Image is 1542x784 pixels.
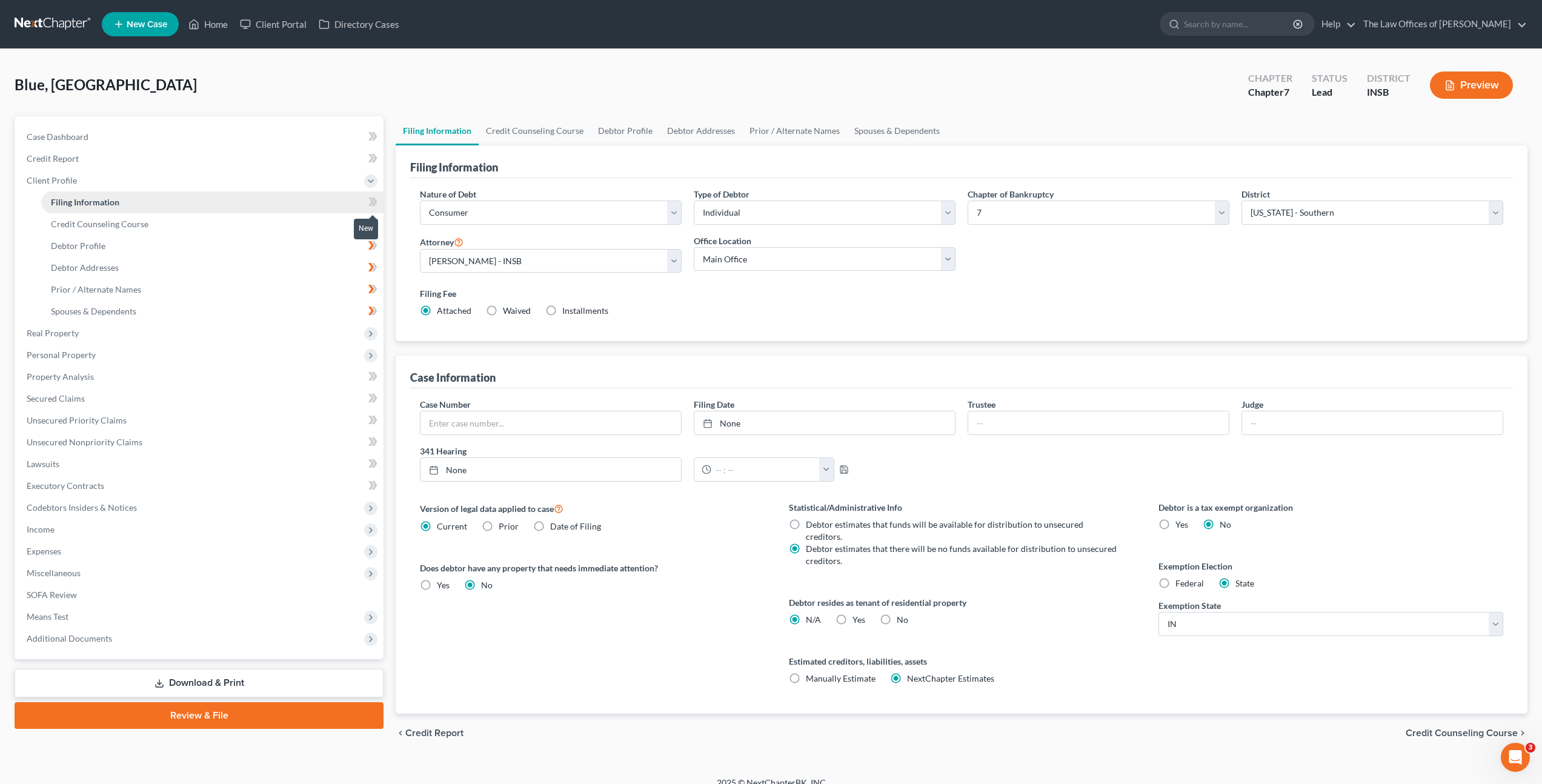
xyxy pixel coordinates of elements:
div: Chapter [1248,71,1292,85]
span: Real Property [27,328,79,338]
span: Unsecured Priority Claims [27,415,127,425]
input: Search by name... [1184,13,1295,35]
button: Credit Counseling Course chevron_right [1406,728,1527,738]
span: Prior [499,521,519,531]
a: Directory Cases [313,13,405,35]
span: Unsecured Nonpriority Claims [27,437,142,447]
span: Prior / Alternate Names [51,284,141,294]
span: State [1235,578,1254,588]
div: Case Information [410,370,496,385]
iframe: Intercom live chat [1501,743,1530,772]
span: Debtor Addresses [51,262,119,273]
a: None [420,458,681,481]
span: Yes [852,614,865,625]
span: Income [27,524,55,534]
input: -- [968,411,1229,434]
span: Credit Counseling Course [51,219,148,229]
span: Yes [437,580,450,590]
span: New Case [127,20,167,29]
label: Does debtor have any property that needs immediate attention? [420,562,765,574]
button: Preview [1430,71,1513,99]
a: Lawsuits [17,453,384,475]
span: Expenses [27,546,61,556]
span: Waived [503,305,531,316]
a: Secured Claims [17,388,384,410]
a: Debtor Profile [591,116,660,145]
span: Yes [1175,519,1188,530]
label: 341 Hearing [414,445,962,457]
a: Unsecured Nonpriority Claims [17,431,384,453]
a: Download & Print [15,669,384,697]
span: Miscellaneous [27,568,81,578]
label: Filing Date [694,398,734,411]
label: Exemption Election [1158,560,1503,573]
label: Version of legal data applied to case [420,501,765,516]
button: chevron_left Credit Report [396,728,464,738]
label: Statistical/Administrative Info [789,501,1134,514]
label: Attorney [420,234,464,249]
span: Executory Contracts [27,480,104,491]
span: Property Analysis [27,371,94,382]
input: -- : -- [711,458,820,481]
a: Debtor Addresses [41,257,384,279]
span: Codebtors Insiders & Notices [27,502,137,513]
label: District [1241,188,1270,201]
span: Attached [437,305,471,316]
a: Debtor Profile [41,235,384,257]
span: Debtor estimates that there will be no funds available for distribution to unsecured creditors. [806,543,1117,566]
label: Office Location [694,234,751,247]
label: Nature of Debt [420,188,476,201]
span: 7 [1284,86,1289,98]
label: Judge [1241,398,1263,411]
label: Estimated creditors, liabilities, assets [789,655,1134,668]
span: Credit Counseling Course [1406,728,1518,738]
span: NextChapter Estimates [907,673,994,683]
a: Prior / Alternate Names [742,116,847,145]
a: The Law Offices of [PERSON_NAME] [1357,13,1527,35]
a: Home [182,13,234,35]
a: Unsecured Priority Claims [17,410,384,431]
span: Debtor Profile [51,241,105,251]
i: chevron_left [396,728,405,738]
a: Property Analysis [17,366,384,388]
span: 3 [1526,743,1535,752]
div: New [354,219,378,239]
a: Client Portal [234,13,313,35]
span: No [481,580,493,590]
span: N/A [806,614,821,625]
div: Chapter [1248,85,1292,99]
div: Filing Information [410,160,498,174]
a: Executory Contracts [17,475,384,497]
span: Credit Report [405,728,464,738]
a: Credit Report [17,148,384,170]
a: Filing Information [41,191,384,213]
a: Filing Information [396,116,479,145]
div: District [1367,71,1411,85]
span: Secured Claims [27,393,85,404]
span: Spouses & Dependents [51,306,136,316]
span: Debtor estimates that funds will be available for distribution to unsecured creditors. [806,519,1083,542]
span: Current [437,521,467,531]
i: chevron_right [1518,728,1527,738]
a: Spouses & Dependents [41,301,384,322]
span: Lawsuits [27,459,59,469]
a: Debtor Addresses [660,116,742,145]
label: Debtor is a tax exempt organization [1158,501,1503,514]
span: Filing Information [51,197,119,207]
a: Review & File [15,702,384,729]
span: Federal [1175,578,1204,588]
span: Date of Filing [550,521,601,531]
span: Manually Estimate [806,673,876,683]
a: None [694,411,955,434]
span: No [1220,519,1231,530]
a: Credit Counseling Course [41,213,384,235]
label: Filing Fee [420,287,1503,300]
span: SOFA Review [27,590,77,600]
label: Debtor resides as tenant of residential property [789,596,1134,609]
span: Means Test [27,611,68,622]
label: Type of Debtor [694,188,749,201]
div: INSB [1367,85,1411,99]
span: Case Dashboard [27,131,88,142]
a: Prior / Alternate Names [41,279,384,301]
label: Chapter of Bankruptcy [968,188,1054,201]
